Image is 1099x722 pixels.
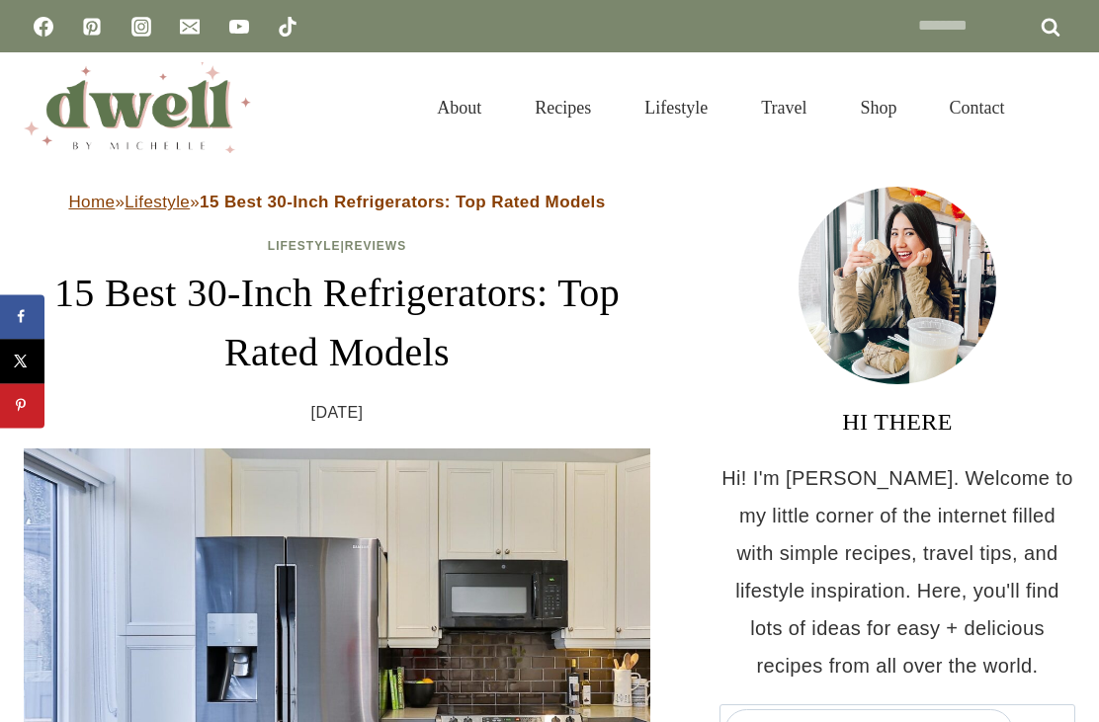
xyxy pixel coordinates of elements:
[1042,91,1075,124] button: View Search Form
[268,239,341,253] a: Lifestyle
[719,459,1075,684] p: Hi! I'm [PERSON_NAME]. Welcome to my little corner of the internet filled with simple recipes, tr...
[24,264,650,382] h1: 15 Best 30-Inch Refrigerators: Top Rated Models
[24,7,63,46] a: Facebook
[122,7,161,46] a: Instagram
[200,193,606,211] strong: 15 Best 30-Inch Refrigerators: Top Rated Models
[923,73,1032,142] a: Contact
[68,193,605,211] span: » »
[833,73,923,142] a: Shop
[170,7,210,46] a: Email
[719,404,1075,440] h3: HI THERE
[508,73,618,142] a: Recipes
[72,7,112,46] a: Pinterest
[410,73,508,142] a: About
[311,398,364,428] time: [DATE]
[268,239,406,253] span: |
[410,73,1032,142] nav: Primary Navigation
[68,193,115,211] a: Home
[734,73,833,142] a: Travel
[618,73,734,142] a: Lifestyle
[24,62,251,153] img: DWELL by michelle
[219,7,259,46] a: YouTube
[345,239,406,253] a: Reviews
[268,7,307,46] a: TikTok
[125,193,190,211] a: Lifestyle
